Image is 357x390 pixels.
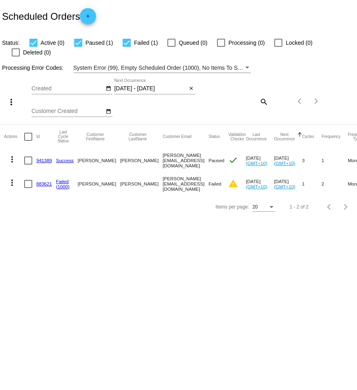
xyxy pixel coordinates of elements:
a: Failed [56,179,69,184]
h2: Scheduled Orders [2,8,96,24]
a: 941389 [36,158,52,163]
button: Change sorting for LastProcessingCycleId [56,130,71,143]
mat-cell: [PERSON_NAME] [78,172,120,196]
a: (GMT+10) [274,184,295,189]
span: Paused [209,158,224,163]
mat-cell: [DATE] [274,149,302,172]
button: Change sorting for NextOccurrenceUtc [274,132,295,141]
span: Queued (0) [179,38,207,48]
mat-cell: [DATE] [274,172,302,196]
mat-cell: [PERSON_NAME][EMAIL_ADDRESS][DOMAIN_NAME] [163,149,209,172]
button: Change sorting for CustomerEmail [163,134,191,139]
mat-cell: [DATE] [246,172,274,196]
mat-cell: [PERSON_NAME][EMAIL_ADDRESS][DOMAIN_NAME] [163,172,209,196]
mat-icon: check [228,155,238,165]
button: Next page [308,93,324,109]
mat-cell: [PERSON_NAME] [78,149,120,172]
mat-cell: 1 [302,172,322,196]
button: Previous page [322,199,338,215]
mat-icon: close [188,86,194,92]
button: Next page [338,199,354,215]
mat-select: Items per page: [253,204,275,210]
mat-cell: [PERSON_NAME] [120,149,163,172]
button: Change sorting for CustomerLastName [120,132,155,141]
span: Deleted (0) [23,48,51,57]
input: Created [31,86,104,92]
mat-icon: date_range [106,86,111,92]
mat-select: Filter by Processing Error Codes [73,63,251,73]
mat-icon: more_vert [6,97,16,107]
span: Status: [2,40,20,46]
span: Processing (0) [228,38,265,48]
div: 1 - 2 of 2 [290,204,309,210]
a: (GMT+10) [246,184,267,189]
a: (1000) [56,184,70,189]
a: (GMT+10) [246,161,267,166]
mat-cell: [DATE] [246,149,274,172]
span: Locked (0) [286,38,312,48]
mat-cell: 2 [322,172,348,196]
a: (GMT+10) [274,161,295,166]
a: 883621 [36,181,52,186]
mat-cell: 1 [322,149,348,172]
mat-header-cell: Validation Checks [228,125,246,149]
mat-icon: search [259,95,268,108]
input: Next Occurrence [114,86,187,92]
button: Change sorting for CustomerFirstName [78,132,113,141]
mat-icon: date_range [106,108,111,115]
a: Success [56,158,74,163]
input: Customer Created [31,108,104,115]
button: Change sorting for Cycles [302,134,314,139]
span: 20 [253,204,258,210]
span: Processing Error Codes: [2,65,64,71]
mat-header-cell: Actions [4,125,24,149]
span: Failed [209,181,221,186]
mat-icon: add [83,13,93,23]
span: Failed (1) [134,38,158,48]
mat-cell: 3 [302,149,322,172]
button: Change sorting for Status [209,134,220,139]
mat-icon: more_vert [7,154,17,164]
span: Active (0) [41,38,65,48]
div: Items per page: [215,204,249,210]
span: Paused (1) [86,38,113,48]
mat-cell: [PERSON_NAME] [120,172,163,196]
button: Change sorting for Id [36,134,40,139]
button: Change sorting for Frequency [322,134,340,139]
mat-icon: warning [228,179,238,188]
button: Previous page [292,93,308,109]
button: Change sorting for LastOccurrenceUtc [246,132,267,141]
mat-icon: more_vert [7,178,17,188]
